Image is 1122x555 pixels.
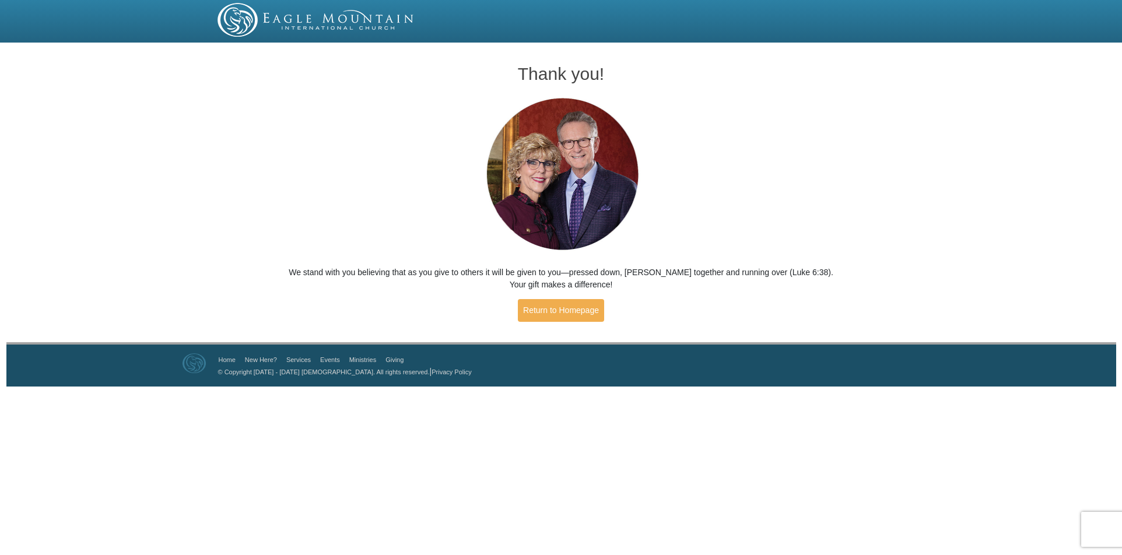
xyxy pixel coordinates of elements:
[218,368,430,375] a: © Copyright [DATE] - [DATE] [DEMOGRAPHIC_DATA]. All rights reserved.
[245,356,277,363] a: New Here?
[219,356,236,363] a: Home
[432,368,471,375] a: Privacy Policy
[475,94,647,255] img: Pastors George and Terri Pearsons
[320,356,340,363] a: Events
[183,353,206,373] img: Eagle Mountain International Church
[287,266,836,291] p: We stand with you believing that as you give to others it will be given to you—pressed down, [PER...
[518,299,604,322] a: Return to Homepage
[286,356,311,363] a: Services
[218,3,415,37] img: EMIC
[385,356,404,363] a: Giving
[287,64,836,83] h1: Thank you!
[214,366,472,378] p: |
[349,356,376,363] a: Ministries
